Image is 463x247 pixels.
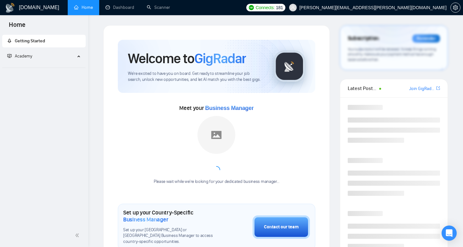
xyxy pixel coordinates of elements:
[123,216,168,223] span: Business Manager
[249,5,254,10] img: upwork-logo.png
[205,105,254,111] span: Business Manager
[128,50,246,67] h1: Welcome to
[274,51,305,82] img: gigradar-logo.png
[348,33,379,44] span: Subscription
[15,53,32,59] span: Academy
[128,71,264,83] span: We're excited to have you on board. Get ready to streamline your job search, unlock new opportuni...
[348,47,436,62] span: Your subscription will be renewed. To keep things running smoothly, make sure your payment method...
[7,39,12,43] span: rocket
[5,3,15,13] img: logo
[442,226,457,241] div: Open Intercom Messenger
[412,34,440,43] div: Reminder
[75,232,81,238] span: double-left
[123,227,221,245] span: Set up your [GEOGRAPHIC_DATA] or [GEOGRAPHIC_DATA] Business Manager to access country-specific op...
[450,5,460,10] a: setting
[150,179,283,185] div: Please wait while we're looking for your dedicated business manager...
[348,84,378,92] span: Latest Posts from the GigRadar Community
[194,50,246,67] span: GigRadar
[436,86,440,91] span: export
[256,4,275,11] span: Connects:
[212,166,220,174] span: loading
[2,65,86,69] li: Academy Homepage
[4,20,31,33] span: Home
[276,4,283,11] span: 181
[15,38,45,44] span: Getting Started
[7,54,12,58] span: fund-projection-screen
[197,116,235,154] img: placeholder.png
[450,3,460,13] button: setting
[2,35,86,47] li: Getting Started
[253,215,310,239] button: Contact our team
[123,209,221,223] h1: Set up your Country-Specific
[409,85,435,92] a: Join GigRadar Slack Community
[291,5,295,10] span: user
[147,5,170,10] a: searchScanner
[74,5,93,10] a: homeHome
[436,85,440,91] a: export
[106,5,134,10] a: dashboardDashboard
[264,224,299,231] div: Contact our team
[7,53,32,59] span: Academy
[179,105,254,111] span: Meet your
